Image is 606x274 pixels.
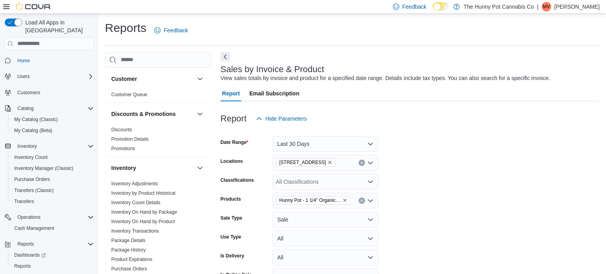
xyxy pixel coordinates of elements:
[327,160,332,165] button: Remove 334 Wellington Rd from selection in this group
[2,71,97,82] button: Users
[14,165,73,171] span: Inventory Manager (Classic)
[17,73,30,80] span: Users
[111,164,136,172] h3: Inventory
[111,219,175,224] a: Inventory On Hand by Product
[276,196,351,205] span: Hunny Pot - 1 1/4" Organic Hemp Papers - 40
[14,263,31,269] span: Reports
[11,126,56,135] a: My Catalog (Beta)
[11,250,49,260] a: Dashboards
[11,164,94,173] span: Inventory Manager (Classic)
[105,20,146,36] h1: Reports
[221,74,550,82] div: View sales totals by invoice and product for a specified date range. Details include tax types. Y...
[111,238,146,243] a: Package Details
[111,200,161,205] a: Inventory Count Details
[111,136,149,142] a: Promotion Details
[105,90,211,103] div: Customer
[111,257,152,262] a: Product Expirations
[464,2,534,11] p: The Hunny Pot Cannabis Co
[2,87,97,98] button: Customers
[111,75,194,83] button: Customer
[433,2,449,11] input: Dark Mode
[105,125,211,157] div: Discounts & Promotions
[8,261,97,272] button: Reports
[195,163,205,173] button: Inventory
[151,22,191,38] a: Feedback
[14,142,94,151] span: Inventory
[111,190,176,196] span: Inventory by Product Historical
[8,250,97,261] a: Dashboards
[273,212,378,227] button: Sale
[111,75,137,83] h3: Customer
[111,209,177,215] a: Inventory On Hand by Package
[222,86,240,101] span: Report
[221,253,244,259] label: Is Delivery
[14,225,54,231] span: Cash Management
[2,141,97,152] button: Inventory
[11,261,34,271] a: Reports
[2,212,97,223] button: Operations
[14,72,33,81] button: Users
[2,103,97,114] button: Catalog
[8,125,97,136] button: My Catalog (Beta)
[14,239,94,249] span: Reports
[111,181,158,186] a: Inventory Adjustments
[367,198,374,204] button: Open list of options
[8,223,97,234] button: Cash Management
[253,111,310,127] button: Hide Parameters
[14,56,94,65] span: Home
[8,196,97,207] button: Transfers
[249,86,299,101] span: Email Subscription
[14,252,46,258] span: Dashboards
[11,153,51,162] a: Inventory Count
[537,2,539,11] p: |
[11,175,94,184] span: Purchase Orders
[14,104,94,113] span: Catalog
[8,185,97,196] button: Transfers (Classic)
[11,115,94,124] span: My Catalog (Classic)
[273,136,378,152] button: Last 30 Days
[2,239,97,250] button: Reports
[11,224,94,233] span: Cash Management
[359,160,365,166] button: Clear input
[11,153,94,162] span: Inventory Count
[14,88,94,97] span: Customers
[14,142,40,151] button: Inventory
[273,250,378,265] button: All
[111,247,146,253] span: Package History
[17,58,30,64] span: Home
[22,19,94,34] span: Load All Apps in [GEOGRAPHIC_DATA]
[266,115,307,123] span: Hide Parameters
[111,164,194,172] button: Inventory
[554,2,600,11] p: [PERSON_NAME]
[17,89,40,96] span: Customers
[111,110,194,118] button: Discounts & Promotions
[11,186,94,195] span: Transfers (Classic)
[14,88,43,97] a: Customers
[111,127,132,132] a: Discounts
[11,197,94,206] span: Transfers
[221,52,230,62] button: Next
[273,231,378,246] button: All
[16,3,51,11] img: Cova
[367,160,374,166] button: Open list of options
[221,177,254,183] label: Classifications
[111,228,159,234] span: Inventory Transactions
[11,186,57,195] a: Transfers (Classic)
[14,72,94,81] span: Users
[221,215,242,221] label: Sale Type
[14,154,48,160] span: Inventory Count
[14,198,34,205] span: Transfers
[11,197,37,206] a: Transfers
[111,266,147,272] a: Purchase Orders
[11,175,53,184] a: Purchase Orders
[111,110,176,118] h3: Discounts & Promotions
[8,152,97,163] button: Inventory Count
[195,109,205,119] button: Discounts & Promotions
[11,250,94,260] span: Dashboards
